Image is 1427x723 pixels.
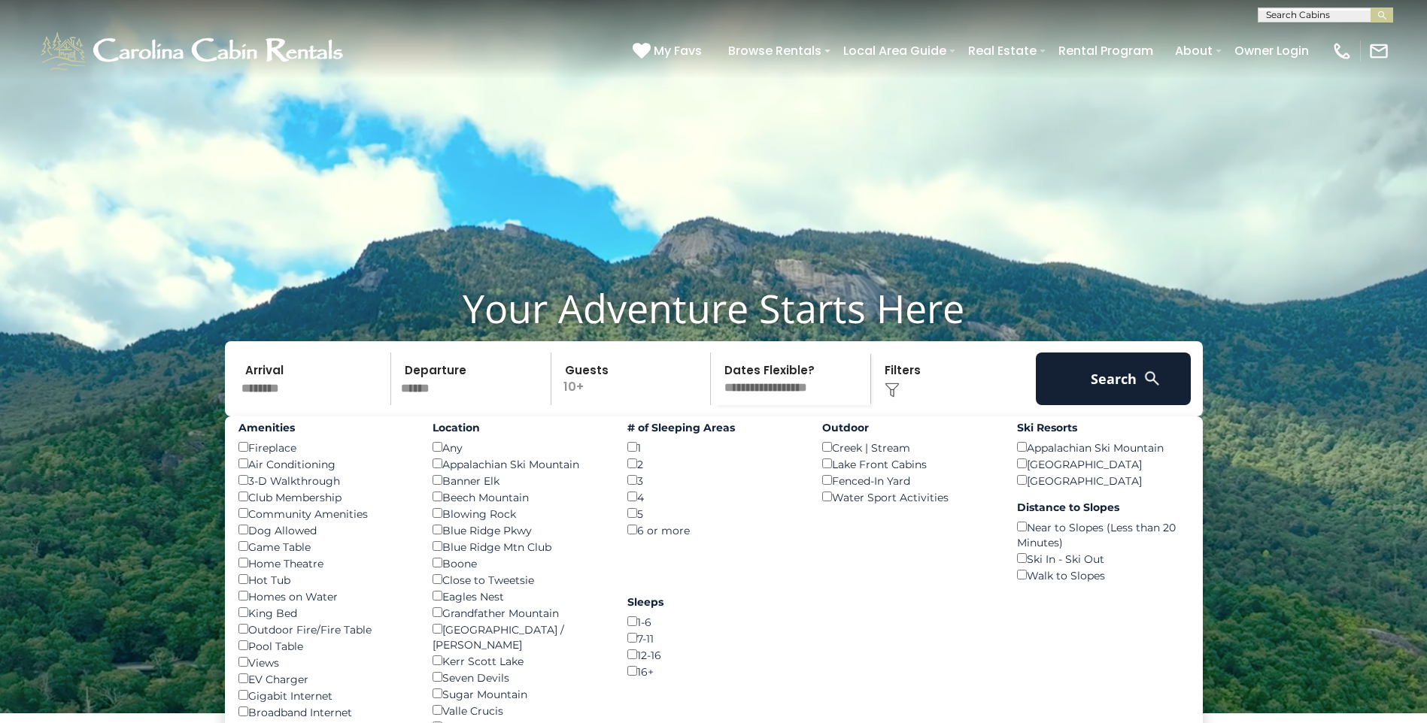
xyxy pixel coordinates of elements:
[238,670,411,687] div: EV Charger
[1017,439,1189,455] div: Appalachian Ski Mountain
[433,472,605,489] div: Banner Elk
[1017,455,1189,472] div: [GEOGRAPHIC_DATA]
[822,489,994,505] div: Water Sport Activities
[1036,352,1192,405] button: Search
[627,420,800,435] label: # of Sleeping Areas
[238,538,411,555] div: Game Table
[556,352,711,405] p: 10+
[885,383,900,398] img: filter--v1.png
[433,669,605,685] div: Seven Devils
[433,555,605,571] div: Boone
[433,522,605,538] div: Blue Ridge Pkwy
[1331,41,1353,62] img: phone-regular-white.png
[433,621,605,652] div: [GEOGRAPHIC_DATA] / [PERSON_NAME]
[627,472,800,489] div: 3
[1017,500,1189,515] label: Distance to Slopes
[822,420,994,435] label: Outdoor
[433,571,605,588] div: Close to Tweetsie
[1017,567,1189,583] div: Walk to Slopes
[1368,41,1389,62] img: mail-regular-white.png
[627,663,800,679] div: 16+
[238,439,411,455] div: Fireplace
[627,439,800,455] div: 1
[822,472,994,489] div: Fenced-In Yard
[238,637,411,654] div: Pool Table
[11,285,1416,331] h1: Your Adventure Starts Here
[238,472,411,489] div: 3-D Walkthrough
[1017,519,1189,550] div: Near to Slopes (Less than 20 Minutes)
[1017,472,1189,489] div: [GEOGRAPHIC_DATA]
[238,703,411,720] div: Broadband Internet
[627,630,800,646] div: 7-11
[238,588,411,604] div: Homes on Water
[627,522,800,538] div: 6 or more
[627,505,800,522] div: 5
[238,505,411,522] div: Community Amenities
[238,604,411,621] div: King Bed
[238,654,411,670] div: Views
[433,439,605,455] div: Any
[238,687,411,703] div: Gigabit Internet
[654,41,702,60] span: My Favs
[1167,38,1220,64] a: About
[961,38,1044,64] a: Real Estate
[1143,369,1161,388] img: search-regular-white.png
[38,29,350,74] img: White-1-1-2.png
[238,455,411,472] div: Air Conditioning
[822,455,994,472] div: Lake Front Cabins
[633,41,706,61] a: My Favs
[433,604,605,621] div: Grandfather Mountain
[238,555,411,571] div: Home Theatre
[627,594,800,610] label: Sleeps
[721,38,829,64] a: Browse Rentals
[1017,420,1189,435] label: Ski Resorts
[1051,38,1161,64] a: Rental Program
[433,538,605,555] div: Blue Ridge Mtn Club
[627,646,800,663] div: 12-16
[822,439,994,455] div: Creek | Stream
[433,685,605,702] div: Sugar Mountain
[238,420,411,435] label: Amenities
[433,702,605,718] div: Valle Crucis
[238,621,411,637] div: Outdoor Fire/Fire Table
[433,489,605,505] div: Beech Mountain
[627,489,800,505] div: 4
[433,588,605,604] div: Eagles Nest
[433,420,605,435] label: Location
[238,522,411,538] div: Dog Allowed
[238,489,411,505] div: Club Membership
[433,505,605,522] div: Blowing Rock
[627,455,800,472] div: 2
[627,613,800,630] div: 1-6
[238,571,411,588] div: Hot Tub
[433,455,605,472] div: Appalachian Ski Mountain
[836,38,954,64] a: Local Area Guide
[1227,38,1316,64] a: Owner Login
[433,652,605,669] div: Kerr Scott Lake
[1017,550,1189,567] div: Ski In - Ski Out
